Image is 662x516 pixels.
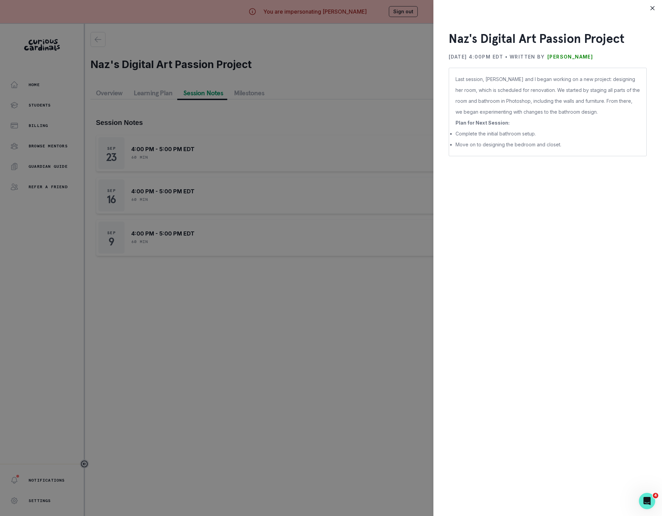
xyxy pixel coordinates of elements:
p: [DATE] 4:00PM EDT • Written by [449,51,545,62]
h3: Naz's Digital Art Passion Project [449,31,647,46]
strong: Plan for Next Session: [456,120,510,126]
span: 4 [653,493,658,498]
button: Close [647,3,658,14]
p: Move on to designing the bedroom and closet. [456,139,640,150]
p: Last session, [PERSON_NAME] and I began working on a new project: designing her room, which is sc... [456,74,640,117]
p: Complete the initial bathroom setup. [456,128,640,139]
iframe: Intercom live chat [639,493,655,509]
p: [PERSON_NAME] [547,51,593,62]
